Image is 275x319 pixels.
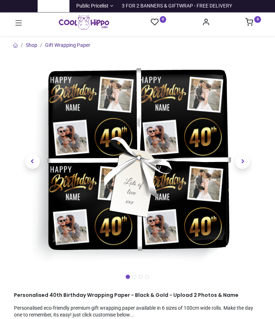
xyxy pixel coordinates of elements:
[26,42,37,48] a: Shop
[160,16,167,23] sup: 0
[151,18,167,27] a: 0
[14,305,261,319] p: Personalised eco-friendly premium gift wrapping paper available in 6 sizes of 100cm wide rolls. M...
[75,3,113,10] a: Public Pricelist
[30,54,245,269] img: Personalised 40th Birthday Wrapping Paper - Black & Gold - Upload 2 Photos & Name
[254,16,261,23] sup: 0
[59,15,109,30] a: Logo of Cool Hippo
[235,154,250,169] span: Next
[202,20,210,26] a: Account Info
[59,15,109,30] img: Cool Hippo
[45,42,90,48] a: Gift Wrapping Paper
[122,3,232,10] div: 3 FOR 2 BANNERS & GIFTWRAP - FREE DELIVERY
[43,3,64,10] a: Trustpilot
[76,3,108,10] span: Public Pricelist
[14,292,261,299] h1: Personalised 40th Birthday Wrapping Paper - Black & Gold - Upload 2 Photos & Name
[224,87,261,237] a: Next
[25,154,40,169] span: Previous
[245,20,261,26] a: 0
[14,87,51,237] a: Previous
